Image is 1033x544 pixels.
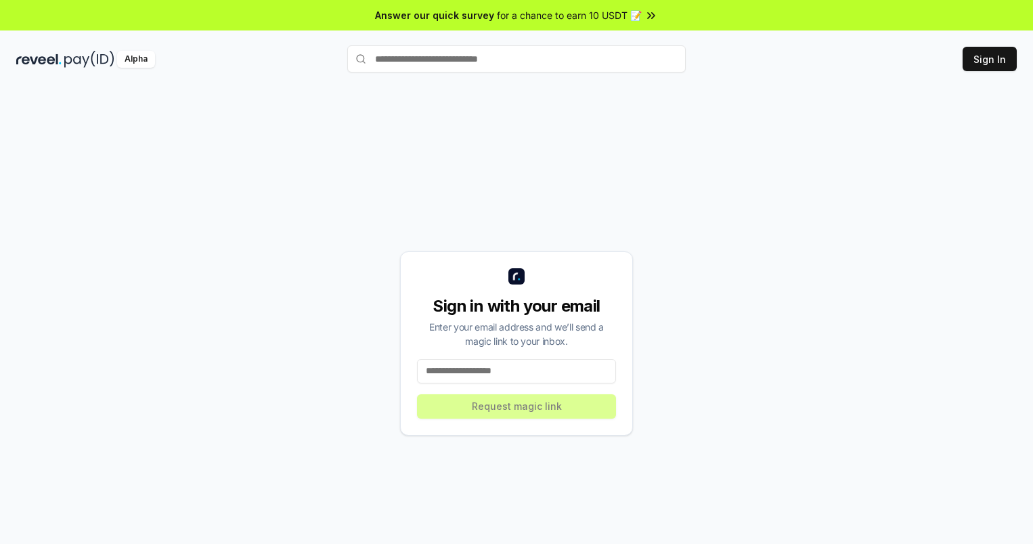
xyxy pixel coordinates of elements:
span: for a chance to earn 10 USDT 📝 [497,8,642,22]
img: pay_id [64,51,114,68]
div: Sign in with your email [417,295,616,317]
img: reveel_dark [16,51,62,68]
button: Sign In [963,47,1017,71]
span: Answer our quick survey [375,8,494,22]
img: logo_small [508,268,525,285]
div: Enter your email address and we’ll send a magic link to your inbox. [417,320,616,348]
div: Alpha [117,51,155,68]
